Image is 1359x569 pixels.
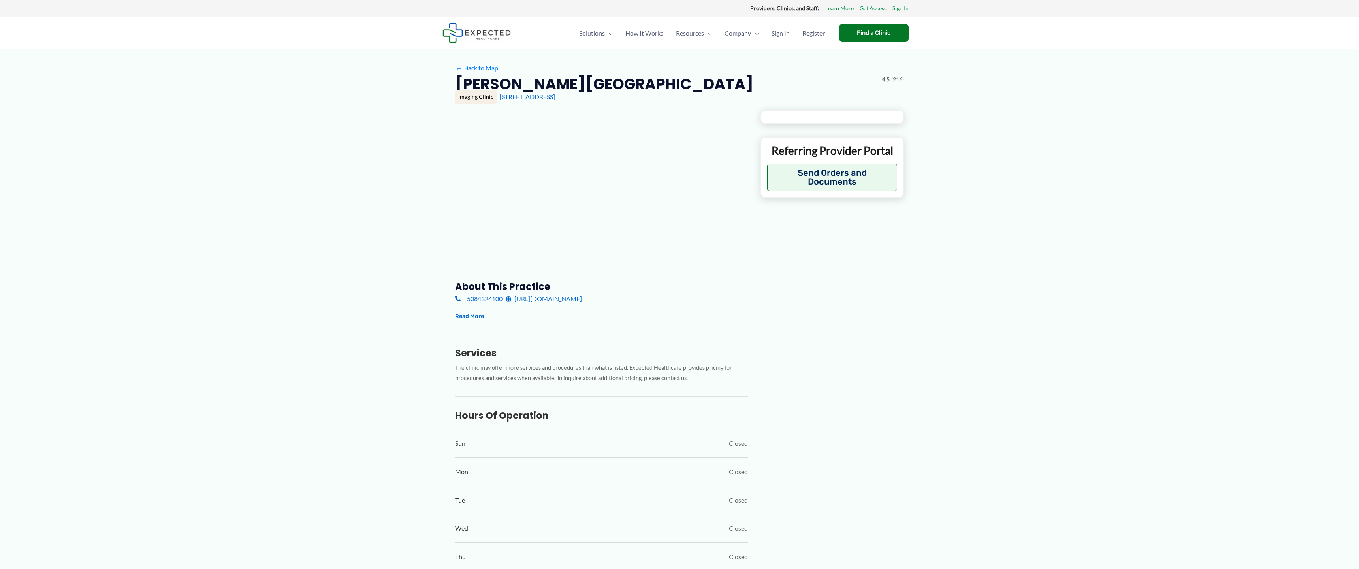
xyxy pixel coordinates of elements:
[729,494,748,506] span: Closed
[802,19,825,47] span: Register
[767,164,897,191] button: Send Orders and Documents
[676,19,704,47] span: Resources
[729,551,748,563] span: Closed
[455,551,466,563] span: Thu
[442,23,511,43] img: Expected Healthcare Logo - side, dark font, small
[455,293,503,305] a: 5084324100
[455,347,748,359] h3: Services
[455,409,748,422] h3: Hours of Operation
[455,281,748,293] h3: About this practice
[729,522,748,534] span: Closed
[455,62,498,74] a: ←Back to Map
[891,74,904,85] span: (216)
[729,437,748,449] span: Closed
[573,19,831,47] nav: Primary Site Navigation
[455,74,753,94] h2: [PERSON_NAME][GEOGRAPHIC_DATA]
[455,363,748,384] p: The clinic may offer more services and procedures than what is listed. Expected Healthcare provid...
[772,19,790,47] span: Sign In
[765,19,796,47] a: Sign In
[573,19,619,47] a: SolutionsMenu Toggle
[751,19,759,47] span: Menu Toggle
[455,522,468,534] span: Wed
[619,19,670,47] a: How It Works
[625,19,663,47] span: How It Works
[455,466,468,478] span: Mon
[605,19,613,47] span: Menu Toggle
[455,494,465,506] span: Tue
[839,24,909,42] a: Find a Clinic
[500,93,555,100] a: [STREET_ADDRESS]
[725,19,751,47] span: Company
[825,3,854,13] a: Learn More
[455,90,497,104] div: Imaging Clinic
[579,19,605,47] span: Solutions
[455,64,463,72] span: ←
[704,19,712,47] span: Menu Toggle
[882,74,890,85] span: 4.5
[750,5,819,11] strong: Providers, Clinics, and Staff:
[506,293,582,305] a: [URL][DOMAIN_NAME]
[455,312,484,321] button: Read More
[860,3,887,13] a: Get Access
[670,19,718,47] a: ResourcesMenu Toggle
[455,437,465,449] span: Sun
[796,19,831,47] a: Register
[767,143,897,158] p: Referring Provider Portal
[892,3,909,13] a: Sign In
[718,19,765,47] a: CompanyMenu Toggle
[729,466,748,478] span: Closed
